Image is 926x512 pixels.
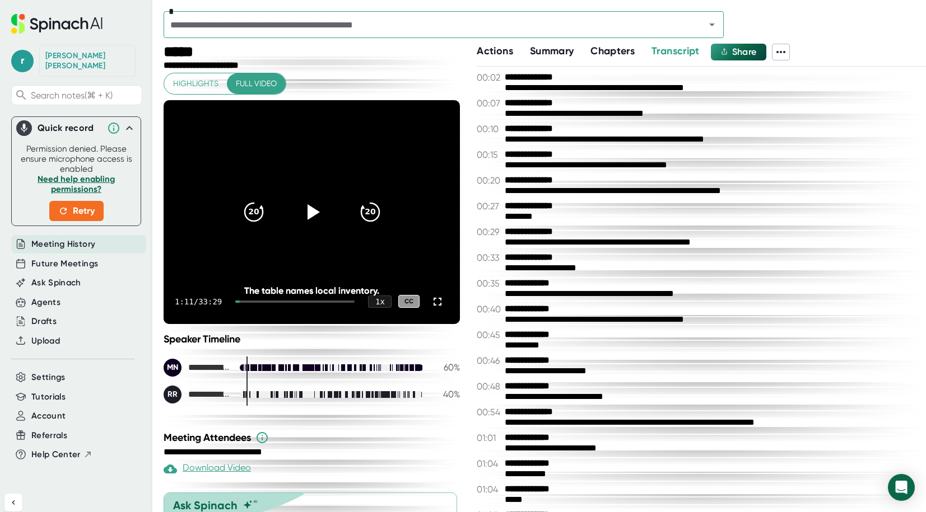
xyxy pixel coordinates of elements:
button: Transcript [652,44,700,59]
span: 00:10 [477,124,502,134]
button: Open [704,17,720,32]
span: 00:33 [477,252,502,263]
span: Retry [58,204,95,218]
span: Chapters [590,45,635,57]
button: Retry [49,201,104,221]
span: Highlights [173,77,218,91]
span: 00:07 [477,98,502,109]
div: 1:11 / 33:29 [175,297,222,306]
span: 00:35 [477,278,502,289]
button: Ask Spinach [31,276,81,289]
button: Tutorials [31,391,66,403]
div: RR [164,386,182,403]
button: Share [711,44,767,60]
button: Future Meetings [31,257,98,270]
span: r [11,50,34,72]
button: Upload [31,335,60,347]
button: Meeting History [31,238,95,251]
span: 00:40 [477,304,502,314]
div: Quick record [38,123,101,134]
div: The table names local inventory. [193,285,431,296]
button: Settings [31,371,66,384]
div: 1 x [368,295,392,308]
div: Regina Rempel [164,386,231,403]
span: 00:02 [477,72,502,83]
span: 00:27 [477,201,502,212]
div: CC [398,295,420,308]
button: Account [31,410,66,422]
button: Full video [227,73,286,94]
button: Referrals [31,429,67,442]
span: 01:01 [477,433,502,443]
button: Help Center [31,448,92,461]
div: 60 % [432,362,460,373]
button: Drafts [31,315,57,328]
div: Meeting Attendees [164,431,463,444]
button: Actions [477,44,513,59]
span: 00:15 [477,149,502,160]
span: 00:48 [477,381,502,392]
span: Actions [477,45,513,57]
div: 40 % [432,389,460,400]
button: Highlights [164,73,227,94]
button: Collapse sidebar [4,494,22,511]
span: Help Center [31,448,81,461]
span: Share [732,46,757,57]
div: Open Intercom Messenger [888,474,915,501]
span: Transcript [652,45,700,57]
div: Maria Netrebko [164,359,231,377]
span: 00:54 [477,407,502,417]
a: Need help enabling permissions? [38,174,115,194]
span: Search notes (⌘ + K) [31,90,139,101]
span: 01:04 [477,484,502,495]
div: Regina Rempel [45,51,129,71]
span: 01:04 [477,458,502,469]
span: Full video [236,77,277,91]
div: MN [164,359,182,377]
div: Permission denied. Please ensure microphone access is enabled [18,144,134,221]
button: Agents [31,296,61,309]
div: Ask Spinach [173,499,238,512]
span: 00:46 [477,355,502,366]
div: Download Video [164,462,251,476]
div: Quick record [16,117,136,139]
button: Chapters [590,44,635,59]
span: Summary [530,45,574,57]
span: 00:20 [477,175,502,186]
span: 00:45 [477,330,502,340]
span: 00:29 [477,227,502,237]
div: Speaker Timeline [164,333,460,345]
button: Summary [530,44,574,59]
